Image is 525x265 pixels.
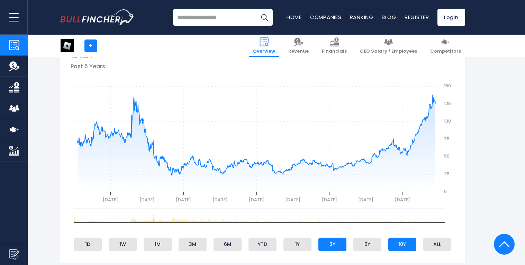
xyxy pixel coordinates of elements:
a: Financials [318,35,351,57]
text: [DATE] [322,197,337,203]
a: CEO Salary / Employees [356,35,421,57]
span: Revenue [288,48,309,54]
a: Register [405,14,429,21]
li: ALL [423,238,451,251]
img: RBLX logo [61,39,74,52]
text: 125 [444,100,451,106]
a: Blog [382,14,396,21]
text: [DATE] [103,197,118,203]
a: Home [287,14,302,21]
text: [DATE] [285,197,300,203]
span: 124.24 [71,51,93,60]
text: [DATE] [176,197,191,203]
text: 50 [444,153,450,159]
a: Competitors [426,35,465,57]
span: Financials [322,48,347,54]
a: Companies [310,14,342,21]
a: + [84,39,97,52]
text: [DATE] [249,197,264,203]
text: [DATE] [139,197,154,203]
img: bullfincher logo [60,9,135,25]
text: [DATE] [358,197,373,203]
a: Login [437,9,465,26]
li: 1Y [283,238,311,251]
a: Overview [249,35,279,57]
span: Competitors [430,48,461,54]
a: Go to homepage [60,9,135,25]
li: 5Y [353,238,381,251]
li: 1W [109,238,137,251]
span: Overview [253,48,275,54]
text: 25 [444,171,450,177]
text: [DATE] [212,197,227,203]
span: +55.69 [96,52,115,59]
text: 100 [444,118,451,124]
li: YTD [248,238,277,251]
li: 6M [214,238,242,251]
span: +80.13% [117,52,139,59]
li: 10Y [388,238,416,251]
button: Search [256,9,273,26]
span: CEO Salary / Employees [360,48,417,54]
text: 75 [444,136,450,142]
li: 2Y [318,238,346,251]
li: 1M [144,238,172,251]
li: 3M [179,238,207,251]
a: Ranking [350,14,373,21]
svg: gh [71,70,455,209]
a: Revenue [284,35,313,57]
li: 1D [74,238,102,251]
span: Past 5 Years [71,62,105,70]
text: 150 [444,83,451,89]
text: [DATE] [395,197,410,203]
text: 0 [444,188,447,194]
